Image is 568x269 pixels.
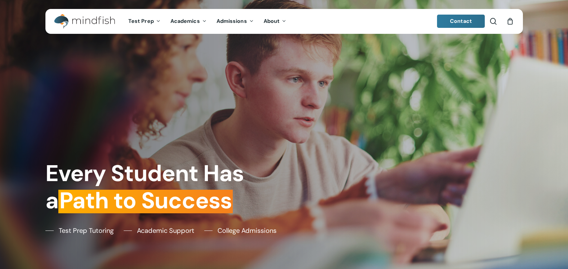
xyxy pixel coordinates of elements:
[124,226,194,235] a: Academic Support
[123,19,165,24] a: Test Prep
[450,18,472,25] span: Contact
[128,18,154,25] span: Test Prep
[165,19,212,24] a: Academics
[418,220,559,260] iframe: Chatbot
[137,226,194,235] span: Academic Support
[218,226,277,235] span: College Admissions
[45,226,114,235] a: Test Prep Tutoring
[58,186,233,215] em: Path to Success
[264,18,280,25] span: About
[123,9,291,34] nav: Main Menu
[212,19,259,24] a: Admissions
[217,18,247,25] span: Admissions
[437,15,485,28] a: Contact
[507,18,514,25] a: Cart
[45,160,279,214] h1: Every Student Has a
[170,18,200,25] span: Academics
[45,9,523,34] header: Main Menu
[59,226,114,235] span: Test Prep Tutoring
[259,19,291,24] a: About
[204,226,277,235] a: College Admissions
